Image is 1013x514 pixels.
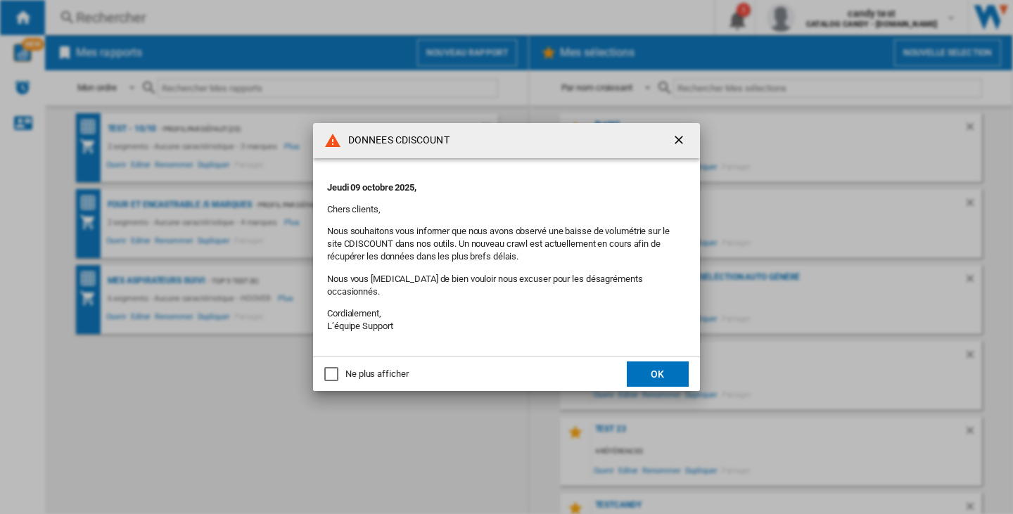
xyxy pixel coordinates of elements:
[327,203,686,216] p: Chers clients,
[672,133,689,150] ng-md-icon: getI18NText('BUTTONS.CLOSE_DIALOG')
[666,127,694,155] button: getI18NText('BUTTONS.CLOSE_DIALOG')
[341,134,450,148] h4: DONNEES CDISCOUNT
[327,182,416,193] strong: Jeudi 09 octobre 2025,
[327,307,686,333] p: Cordialement, L’équipe Support
[327,273,686,298] p: Nous vous [MEDICAL_DATA] de bien vouloir nous excuser pour les désagréments occasionnés.
[327,225,686,264] p: Nous souhaitons vous informer que nous avons observé une baisse de volumétrie sur le site CDISCOU...
[324,368,408,381] md-checkbox: Ne plus afficher
[345,368,408,380] div: Ne plus afficher
[627,361,689,387] button: OK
